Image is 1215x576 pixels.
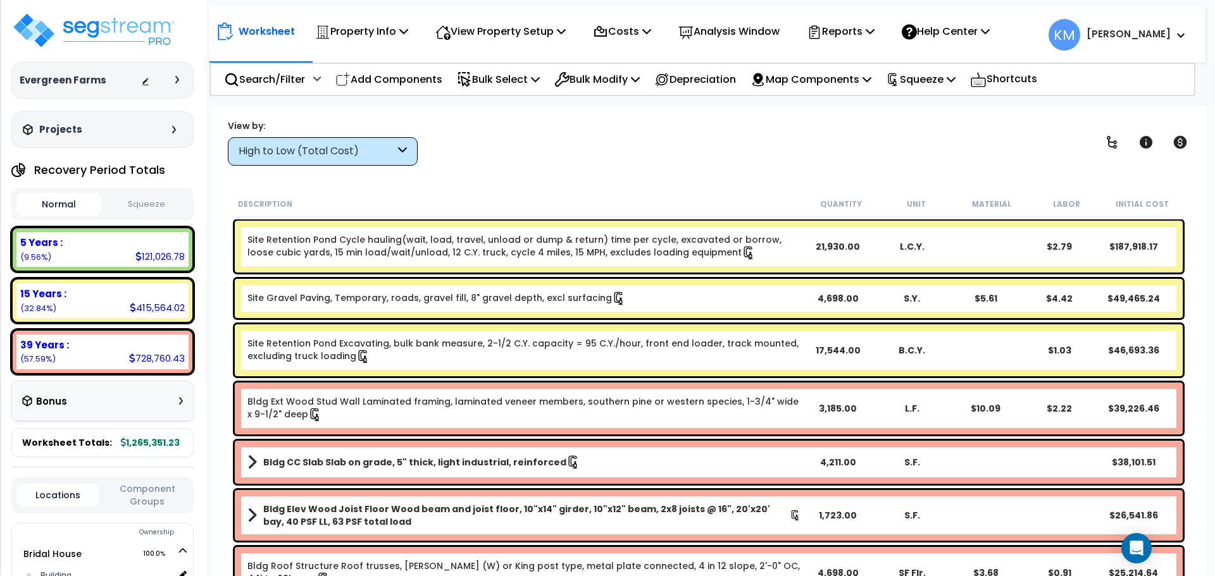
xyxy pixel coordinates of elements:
[1023,292,1097,305] div: $4.42
[963,64,1044,95] div: Shortcuts
[801,292,875,305] div: 4,698.00
[875,402,949,415] div: L.F.
[16,193,101,216] button: Normal
[263,503,790,528] b: Bldg Elev Wood Joist Floor Wood beam and joist floor, 10"x14" girder, 10"x12" beam, 2x8 joists @ ...
[1097,402,1171,415] div: $39,226.46
[20,74,106,87] h3: Evergreen Farms
[807,23,875,40] p: Reports
[1049,19,1080,51] span: KM
[751,71,871,88] p: Map Components
[820,199,862,209] small: Quantity
[247,453,801,471] a: Assembly Title
[949,292,1023,305] div: $5.61
[247,395,801,422] a: Individual Item
[247,337,801,364] a: Individual Item
[435,23,566,40] p: View Property Setup
[121,436,180,449] b: 1,265,351.23
[1023,402,1097,415] div: $2.22
[1023,240,1097,253] div: $2.79
[247,291,626,305] a: Individual Item
[875,344,949,357] div: B.C.Y.
[801,240,875,253] div: 21,930.00
[315,23,408,40] p: Property Info
[554,71,640,88] p: Bulk Modify
[647,64,743,94] div: Depreciation
[1053,199,1080,209] small: Labor
[593,23,651,40] p: Costs
[20,303,56,314] small: (32.84%)
[907,199,926,209] small: Unit
[1121,533,1152,563] div: Open Intercom Messenger
[801,456,875,469] div: 4,211.00
[1097,509,1171,522] div: $26,541.86
[801,344,875,357] div: 17,544.00
[875,509,949,522] div: S.F.
[22,436,112,449] span: Worksheet Totals:
[247,233,801,260] a: Individual Item
[37,525,193,540] div: Ownership
[36,396,67,407] h3: Bonus
[902,23,990,40] p: Help Center
[34,164,165,176] h4: Recovery Period Totals
[1097,240,1171,253] div: $187,918.17
[104,193,189,216] button: Squeeze
[143,546,177,561] span: 100.0%
[20,287,66,300] b: 15 Years :
[11,11,176,49] img: logo_pro_r.png
[263,456,566,469] b: Bldg CC Slab Slab on grade, 5" thick, light industrial, reinforced
[678,23,780,40] p: Analysis Window
[949,402,1023,415] div: $10.09
[135,250,185,263] div: 121,026.78
[972,199,1011,209] small: Material
[20,353,56,364] small: (57.59%)
[875,292,949,305] div: S.Y.
[801,402,875,415] div: 3,185.00
[886,71,956,88] p: Squeeze
[1023,344,1097,357] div: $1.03
[20,338,69,352] b: 39 Years :
[970,70,1037,89] p: Shortcuts
[20,236,63,249] b: 5 Years :
[228,119,418,132] div: View by:
[328,64,449,94] div: Add Components
[16,484,99,506] button: Locations
[654,71,736,88] p: Depreciation
[238,199,292,209] small: Description
[224,71,305,88] p: Search/Filter
[1097,292,1171,305] div: $49,465.24
[335,71,442,88] p: Add Components
[239,23,295,40] p: Worksheet
[875,240,949,253] div: L.C.Y.
[20,252,51,262] small: (9.56%)
[23,548,82,560] a: Bridal House 100.0%
[247,503,801,528] a: Assembly Title
[106,482,189,508] button: Component Groups
[801,509,875,522] div: 1,723.00
[1097,456,1171,469] div: $38,101.51
[1097,344,1171,357] div: $46,693.36
[129,352,185,365] div: 728,760.43
[1116,199,1169,209] small: Initial Cost
[1087,27,1171,40] b: [PERSON_NAME]
[39,123,82,136] h3: Projects
[239,144,395,159] div: High to Low (Total Cost)
[130,301,185,314] div: 415,564.02
[457,71,540,88] p: Bulk Select
[875,456,949,469] div: S.F.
